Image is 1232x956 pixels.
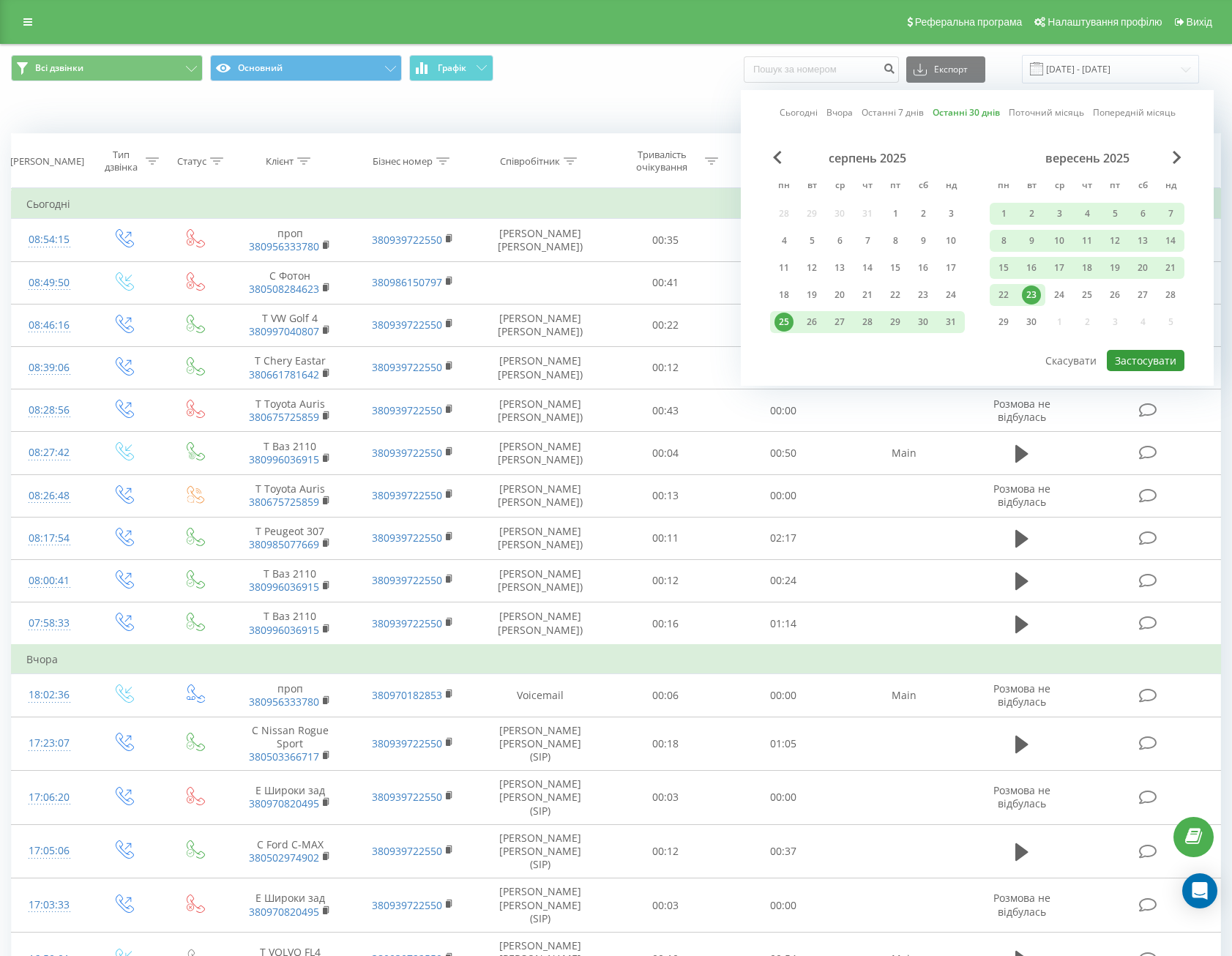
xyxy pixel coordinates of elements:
td: Т Toyota Auris [228,389,351,432]
div: 08:46:16 [26,311,72,340]
td: [PERSON_NAME] [PERSON_NAME]) [474,559,607,602]
div: пн 18 серп 2025 р. [770,284,798,306]
div: сб 9 серп 2025 р. [909,230,937,252]
div: чт 18 вер 2025 р. [1073,257,1101,279]
a: Останні 7 днів [862,105,924,119]
div: 15 [886,258,905,277]
div: 22 [886,285,905,305]
a: 380939722550 [372,360,442,374]
abbr: субота [912,176,934,198]
div: Open Intercom Messenger [1182,873,1217,908]
a: 380939722550 [372,616,442,630]
div: 16 [914,258,933,277]
div: нд 7 вер 2025 р. [1157,203,1184,225]
td: 01:05 [725,717,843,771]
td: 01:14 [725,602,843,646]
div: сб 13 вер 2025 р. [1129,230,1157,252]
a: 380996036915 [249,580,319,594]
div: 17:03:33 [26,891,72,919]
td: Е Широки зад [228,771,351,825]
a: 380939722550 [372,403,442,417]
a: 380997040807 [249,324,319,338]
div: 29 [886,313,905,332]
abbr: п’ятниця [1104,176,1126,198]
div: Статус [177,155,206,168]
td: 00:12 [606,559,724,602]
td: 00:24 [725,559,843,602]
button: Всі дзвінки [11,55,203,81]
a: 380661781642 [249,367,319,381]
div: сб 16 серп 2025 р. [909,257,937,279]
div: пт 5 вер 2025 р. [1101,203,1129,225]
td: [PERSON_NAME] [PERSON_NAME]) [474,432,607,474]
div: вт 19 серп 2025 р. [798,284,826,306]
div: вересень 2025 [990,151,1184,165]
span: Всі дзвінки [35,62,83,74]
div: 24 [1050,285,1069,305]
div: пт 26 вер 2025 р. [1101,284,1129,306]
div: ср 20 серп 2025 р. [826,284,854,306]
td: [PERSON_NAME] [PERSON_NAME]) [474,389,607,432]
div: пт 29 серп 2025 р. [881,311,909,333]
td: 00:12 [606,824,724,878]
div: нд 21 вер 2025 р. [1157,257,1184,279]
div: 12 [1105,231,1124,250]
div: 6 [830,231,849,250]
a: 380956333780 [249,695,319,709]
div: 6 [1133,204,1152,223]
abbr: п’ятниця [884,176,906,198]
div: 08:17:54 [26,524,72,553]
div: 23 [914,285,933,305]
div: пн 8 вер 2025 р. [990,230,1018,252]
td: 00:04 [606,432,724,474]
td: 00:35 [606,219,724,261]
div: 3 [941,204,960,223]
span: Розмова не відбулась [993,397,1050,424]
div: 19 [1105,258,1124,277]
a: Вчора [826,105,853,119]
abbr: субота [1132,176,1154,198]
div: 28 [858,313,877,332]
td: [PERSON_NAME] [PERSON_NAME]) [474,517,607,559]
span: Розмова не відбулась [993,681,1050,709]
a: 380956333780 [249,239,319,253]
div: 21 [858,285,877,305]
abbr: неділя [940,176,962,198]
div: 07:58:33 [26,609,72,638]
div: ср 17 вер 2025 р. [1045,257,1073,279]
div: пн 22 вер 2025 р. [990,284,1018,306]
div: пт 19 вер 2025 р. [1101,257,1129,279]
td: 00:12 [606,346,724,389]
td: проп [228,674,351,717]
td: 00:00 [725,878,843,933]
div: 1 [886,204,905,223]
div: пн 29 вер 2025 р. [990,311,1018,333]
div: 08:39:06 [26,354,72,382]
td: 00:00 [725,771,843,825]
td: 00:00 [725,474,843,517]
td: 00:18 [606,717,724,771]
div: сб 2 серп 2025 р. [909,203,937,225]
button: Скасувати [1037,350,1105,371]
div: 2 [914,204,933,223]
div: 08:26:48 [26,482,72,510]
div: 26 [802,313,821,332]
div: пт 22 серп 2025 р. [881,284,909,306]
td: [PERSON_NAME] [PERSON_NAME]) [474,219,607,261]
td: 00:03 [606,878,724,933]
td: Т Chery Eastar [228,346,351,389]
div: 8 [886,231,905,250]
div: Співробітник [500,155,560,168]
div: 11 [1078,231,1097,250]
abbr: четвер [856,176,878,198]
div: Клієнт [266,155,294,168]
td: 00:06 [606,674,724,717]
div: нд 3 серп 2025 р. [937,203,965,225]
div: 17 [941,258,960,277]
td: Вчора [12,645,1221,674]
span: Розмова не відбулась [993,783,1050,810]
div: 17 [1050,258,1069,277]
span: Next Month [1173,151,1181,164]
div: пн 1 вер 2025 р. [990,203,1018,225]
div: ср 13 серп 2025 р. [826,257,854,279]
